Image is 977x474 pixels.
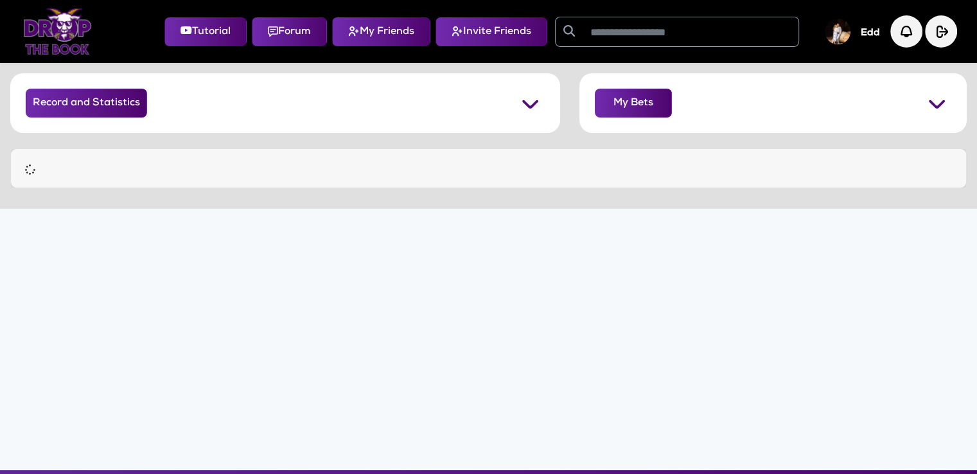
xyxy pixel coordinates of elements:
[252,17,327,46] button: Forum
[332,17,430,46] button: My Friends
[436,17,547,46] button: Invite Friends
[825,19,850,44] img: User
[164,17,247,46] button: Tutorial
[890,15,922,48] img: Notification
[861,28,880,39] h5: Edd
[26,89,147,118] button: Record and Statistics
[595,89,672,118] button: My Bets
[23,8,92,55] img: Logo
